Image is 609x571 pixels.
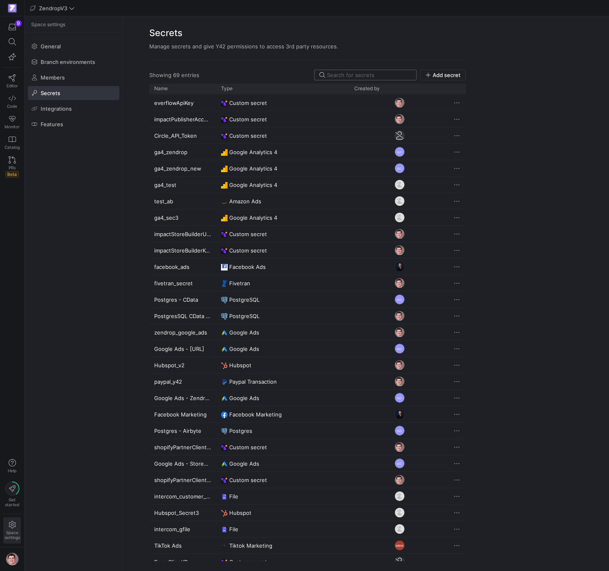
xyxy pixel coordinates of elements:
img: undefined [221,559,228,566]
div: PostgresSQL CData - Updated - [DATE] [149,308,216,324]
span: Google Ads [229,341,259,357]
img: undefined [221,264,228,271]
span: Amazon Ads [229,193,261,209]
img: undefined [221,280,228,287]
img: undefined [221,544,228,548]
span: Facebook Marketing [229,407,282,423]
div: impactStoreBuilderUser [149,226,216,242]
span: Custom secret [229,226,267,242]
span: PostgreSQL [229,292,260,308]
div: Press SPACE to select this row. [149,275,466,291]
div: Hubspot_Secret3 [149,505,216,521]
div: GC [395,163,405,173]
span: File [229,521,238,537]
a: General [28,39,119,53]
div: Press SPACE to select this row. [149,242,466,259]
div: test_ab [149,193,216,209]
div: GC [395,147,405,157]
div: impactPublisherAccountSID [149,111,216,127]
div: Press SPACE to select this row. [149,127,466,144]
img: https://lh3.googleusercontent.com/a-/ACNPEu9K0NA4nyHaeR8smRh1ohoGMWyUALYAW_KvLOW-=s96-c [395,524,405,534]
div: fivetran_secret [149,275,216,291]
div: ga4_zendrop [149,144,216,160]
div: Circle_API_Token [149,127,216,143]
img: undefined [221,379,228,385]
img: undefined [221,395,228,402]
button: ZendropV3 [28,3,77,14]
span: Secrets [41,90,60,96]
img: https://storage.googleapis.com/y42-prod-data-exchange/images/G2kHvxVlt02YItTmblwfhPy4mK5SfUxFU6Tr... [395,229,405,239]
div: MEM [395,540,405,551]
span: Google Analytics 4 [229,161,277,177]
div: Press SPACE to select this row. [149,226,466,242]
div: Google Ads - [URL] [149,341,216,357]
span: Paypal Transaction [229,374,277,390]
button: https://storage.googleapis.com/y42-prod-data-exchange/images/G2kHvxVlt02YItTmblwfhPy4mK5SfUxFU6Tr... [3,551,21,568]
div: shopifyPartnerClientID [149,439,216,455]
span: Google Analytics 4 [229,177,277,193]
span: Get started [5,497,19,507]
span: Facebook Ads [229,259,266,275]
div: Press SPACE to select this row. [149,291,466,308]
a: Secrets [28,86,119,100]
a: Members [28,71,119,84]
span: Beta [5,171,19,177]
span: Custom secret [229,472,267,488]
div: GC [395,425,405,436]
img: https://lh3.googleusercontent.com/a-/ACNPEu9K0NA4nyHaeR8smRh1ohoGMWyUALYAW_KvLOW-=s96-c [395,507,405,518]
a: Spacesettings [3,517,21,544]
a: PRsBeta [3,153,21,181]
div: Press SPACE to select this row. [149,472,466,488]
div: Press SPACE to select this row. [149,390,466,406]
span: Created by [354,86,380,91]
div: Press SPACE to select this row. [149,439,466,455]
img: undefined [221,231,228,238]
img: undefined [221,494,228,500]
div: Postgres - CData [149,291,216,307]
span: PRs [9,165,16,170]
a: Catalog [3,132,21,153]
img: https://lh3.googleusercontent.com/a-/ACNPEu9K0NA4nyHaeR8smRh1ohoGMWyUALYAW_KvLOW-=s96-c [395,180,405,190]
img: undefined [221,313,228,320]
div: 9 [15,20,22,27]
span: Custom secret [229,128,267,144]
div: GC [395,393,405,403]
img: undefined [221,428,228,435]
div: Google Ads - Zendrop [149,390,216,406]
img: https://lh3.googleusercontent.com/a-/ACNPEu9K0NA4nyHaeR8smRh1ohoGMWyUALYAW_KvLOW-=s96-c [395,212,405,223]
a: Branch environments [28,55,119,69]
span: General [41,43,61,50]
span: Code [7,104,17,109]
img: undefined [221,248,228,254]
div: TikTok Ads [149,537,216,553]
img: undefined [221,166,228,172]
div: Press SPACE to select this row. [149,554,466,570]
img: undefined [221,461,228,467]
img: https://storage.googleapis.com/y42-prod-data-exchange/images/G2kHvxVlt02YItTmblwfhPy4mK5SfUxFU6Tr... [395,360,405,370]
img: undefined [221,526,228,533]
span: Custom secret [229,243,267,259]
span: Catalog [5,145,20,150]
img: https://storage.googleapis.com/y42-prod-data-exchange/images/G2kHvxVlt02YItTmblwfhPy4mK5SfUxFU6Tr... [395,376,405,387]
div: Press SPACE to select this row. [149,357,466,373]
span: Hubspot [229,357,251,373]
span: ZendropV3 [39,5,67,11]
div: Press SPACE to select this row. [149,209,466,226]
span: Google Analytics 4 [229,210,277,226]
div: ga4_zendrop_new [149,160,216,176]
img: undefined [221,330,228,336]
div: Press SPACE to select this row. [149,341,466,357]
div: Press SPACE to select this row. [149,111,466,127]
a: Editor [3,71,21,91]
div: ga4_test [149,177,216,193]
span: Google Ads [229,325,259,341]
span: Custom secret [229,439,267,455]
span: Type [221,86,233,91]
img: https://lh3.googleusercontent.com/a-/ACNPEu9K0NA4nyHaeR8smRh1ohoGMWyUALYAW_KvLOW-=s96-c [395,196,405,206]
img: undefined [221,297,228,303]
div: Press SPACE to select this row. [149,488,466,505]
img: undefined [221,444,228,451]
img: https://storage.googleapis.com/y42-prod-data-exchange/images/G2kHvxVlt02YItTmblwfhPy4mK5SfUxFU6Tr... [395,98,405,108]
img: undefined [221,182,228,189]
img: undefined [221,149,228,156]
